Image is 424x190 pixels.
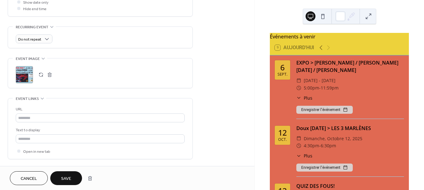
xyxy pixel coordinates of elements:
span: Plus [304,152,312,159]
div: ​ [296,135,301,142]
div: Text to display [16,127,183,133]
span: Plus [304,95,312,101]
div: Doux [DATE] > LES 3 MARLÈNES [296,125,404,132]
div: sept. [278,73,287,77]
div: ​ [296,77,301,84]
button: Enregistrer l'événement [296,164,353,172]
span: Hide end time [23,6,47,12]
div: ; [16,66,33,83]
span: 6:30pm [321,142,336,149]
div: ​ [296,84,301,92]
span: 4:30pm [304,142,319,149]
span: Recurring event [16,24,48,30]
span: Event image [16,56,40,62]
span: 11:59pm [321,84,339,92]
span: Open in new tab [23,148,50,155]
div: EXPO > [PERSON_NAME] / [PERSON_NAME][DATE] / [PERSON_NAME] [296,59,404,74]
div: ​ [296,142,301,149]
div: URL [16,106,183,113]
button: Cancel [10,171,48,185]
span: Save [61,176,71,182]
div: 6 [280,64,285,71]
div: ​ [296,95,301,101]
button: Enregistrer l'événement [296,106,353,114]
div: 12 [278,129,287,137]
div: ​ [296,152,301,159]
span: 5:00pm [304,84,319,92]
div: oct. [278,138,287,142]
button: ​Plus [296,152,312,159]
button: Save [50,171,82,185]
div: Événements à venir [270,33,409,40]
span: Cancel [21,176,37,182]
div: QUIZ DES FOUS! [296,182,404,190]
span: dimanche, octobre 12, 2025 [304,135,362,142]
span: - [319,142,321,149]
span: [DATE] - [DATE] [304,77,335,84]
button: ​Plus [296,95,312,101]
span: Do not repeat [18,36,41,43]
span: Event links [16,96,39,102]
span: - [319,84,321,92]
